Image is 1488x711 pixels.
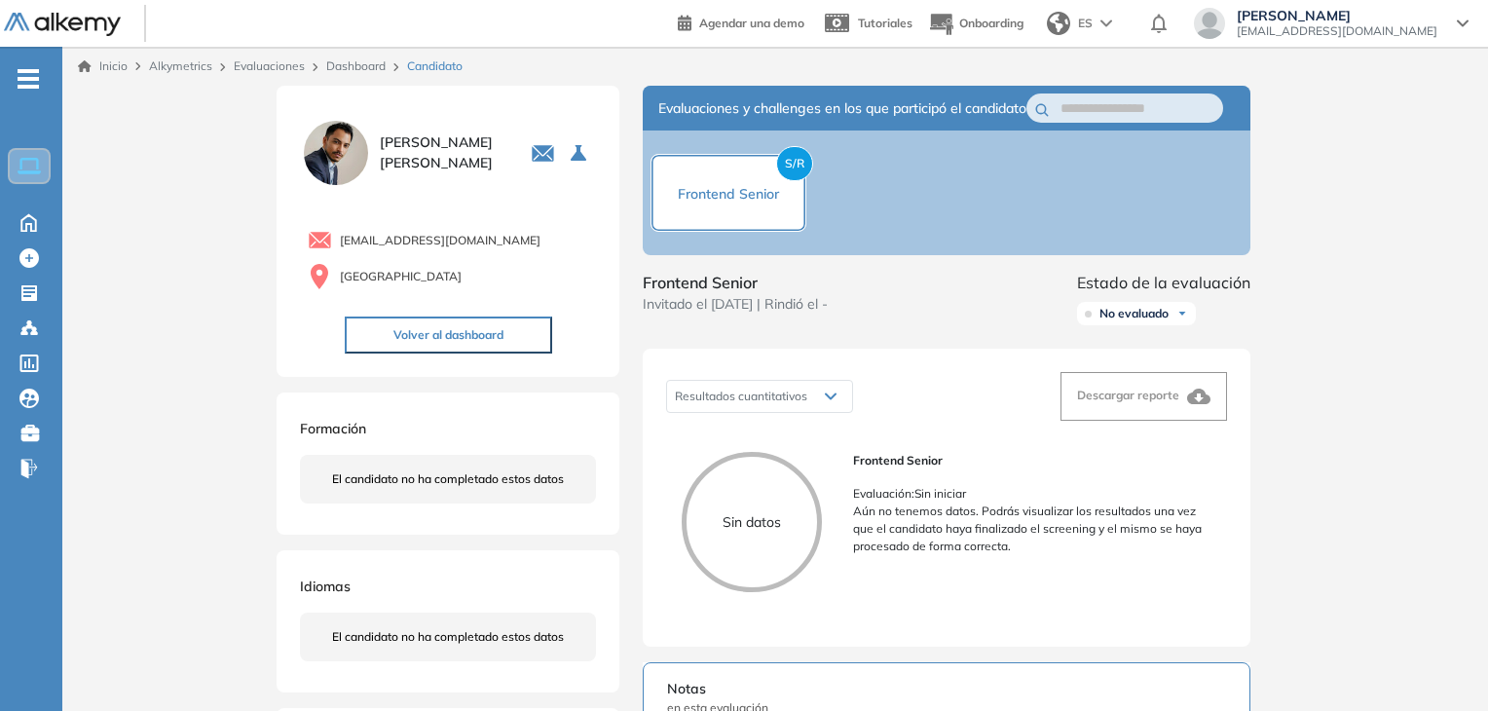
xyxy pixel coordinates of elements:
span: El candidato no ha completado estos datos [332,470,564,488]
a: Inicio [78,57,128,75]
button: Descargar reporte [1060,372,1227,421]
img: Ícono de flecha [1176,308,1188,319]
i: - [18,77,39,81]
span: Alkymetrics [149,58,212,73]
p: Sin datos [687,512,817,533]
span: Frontend Senior [853,452,1211,469]
a: Evaluaciones [234,58,305,73]
span: Frontend Senior [678,185,779,203]
p: Evaluación : Sin iniciar [853,485,1211,503]
span: Evaluaciones y challenges en los que participó el candidato [658,98,1026,119]
img: PROFILE_MENU_LOGO_USER [300,117,372,189]
span: Frontend Senior [643,271,828,294]
span: [EMAIL_ADDRESS][DOMAIN_NAME] [1237,23,1437,39]
span: Idiomas [300,578,351,595]
span: Estado de la evaluación [1077,271,1250,294]
span: Invitado el [DATE] | Rindió el - [643,294,828,315]
a: Dashboard [326,58,386,73]
span: No evaluado [1099,306,1169,321]
p: Aún no tenemos datos. Podrás visualizar los resultados una vez que el candidato haya finalizado e... [853,503,1211,555]
a: Agendar una demo [678,10,804,33]
button: Volver al dashboard [345,317,552,354]
span: ES [1078,15,1093,32]
span: Notas [667,679,1226,699]
span: El candidato no ha completado estos datos [332,628,564,646]
span: S/R [776,146,813,181]
span: Agendar una demo [699,16,804,30]
span: Resultados cuantitativos [675,389,807,403]
span: [PERSON_NAME] [PERSON_NAME] [380,132,507,173]
span: [PERSON_NAME] [1237,8,1437,23]
img: Logo [4,13,121,37]
span: [GEOGRAPHIC_DATA] [340,268,462,285]
button: Onboarding [928,3,1023,45]
span: [EMAIL_ADDRESS][DOMAIN_NAME] [340,232,540,249]
span: Formación [300,420,366,437]
span: Tutoriales [858,16,912,30]
span: Onboarding [959,16,1023,30]
span: Descargar reporte [1077,388,1179,402]
img: world [1047,12,1070,35]
img: arrow [1100,19,1112,27]
span: Candidato [407,57,463,75]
